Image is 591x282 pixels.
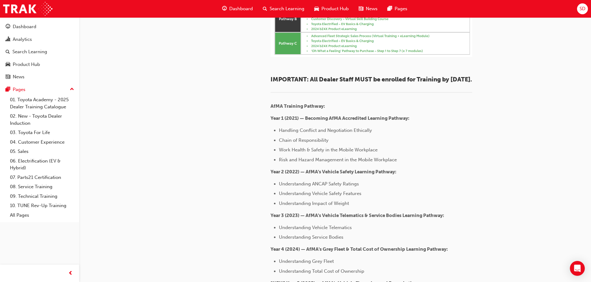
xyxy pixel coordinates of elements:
span: Work Health & Safety in the Mobile Workplace [279,147,378,153]
a: 09. Technical Training [7,192,77,201]
span: guage-icon [6,24,10,30]
span: IMPORTANT: All Dealer Staff MUST be enrolled for Training by [DATE]. [271,76,472,83]
span: up-icon [70,85,74,93]
img: Trak [3,2,52,16]
span: search-icon [6,49,10,55]
a: 02. New - Toyota Dealer Induction [7,111,77,128]
span: pages-icon [6,87,10,93]
span: Understanding Vehicle Telematics [279,225,352,230]
div: Dashboard [13,23,36,30]
span: Understanding Vehicle Safety Features [279,191,361,196]
span: Understanding Total Cost of Ownership [279,268,364,274]
div: Pages [13,86,25,93]
span: Chain of Responsibility [279,137,329,143]
span: Understanding Grey Fleet [279,258,334,264]
button: Pages [2,84,77,95]
div: Open Intercom Messenger [570,261,585,276]
a: Analytics [2,34,77,45]
a: 10. TUNE Rev-Up Training [7,201,77,210]
a: guage-iconDashboard [217,2,258,15]
span: news-icon [6,74,10,80]
button: SD [577,3,588,14]
button: DashboardAnalyticsSearch LearningProduct HubNews [2,20,77,84]
span: AfMA Training Pathway: [271,103,325,109]
a: Product Hub [2,59,77,70]
span: News [366,5,378,12]
a: 08. Service Training [7,182,77,192]
span: Understanding Impact of Weight [279,201,349,206]
span: Year 3 (2023) — AfMA's Vehicle Telematics & Service Bodies Learning Pathway: [271,213,444,218]
span: pages-icon [387,5,392,13]
div: News [13,73,25,80]
a: news-iconNews [354,2,383,15]
span: Pages [395,5,407,12]
div: Search Learning [12,48,47,55]
span: car-icon [6,62,10,67]
span: Understanding Service Bodies [279,234,343,240]
div: Analytics [13,36,32,43]
span: SD [580,5,585,12]
a: search-iconSearch Learning [258,2,309,15]
span: Year 2 (2022) — AfMA's Vehicle Safety Learning Pathway: [271,169,396,175]
a: 07. Parts21 Certification [7,173,77,182]
span: prev-icon [68,270,73,277]
span: news-icon [359,5,363,13]
a: 06. Electrification (EV & Hybrid) [7,156,77,173]
a: pages-iconPages [383,2,412,15]
span: Handling Conflict and Negotiation Ethically [279,128,372,133]
a: 03. Toyota For Life [7,128,77,137]
span: Dashboard [229,5,253,12]
span: guage-icon [222,5,227,13]
span: Year 1 (2021) — Becoming AfMA Accredited Learning Pathway: [271,115,410,121]
a: Dashboard [2,21,77,33]
span: Product Hub [321,5,349,12]
span: Year 4 (2024) — AfMA's Grey Fleet & Total Cost of Ownership Learning Pathway: [271,246,448,252]
a: News [2,71,77,83]
a: All Pages [7,210,77,220]
div: Product Hub [13,61,40,68]
a: 05. Sales [7,147,77,156]
span: search-icon [263,5,267,13]
a: Search Learning [2,46,77,58]
span: car-icon [314,5,319,13]
span: Search Learning [270,5,304,12]
a: car-iconProduct Hub [309,2,354,15]
a: 04. Customer Experience [7,137,77,147]
a: 01. Toyota Academy - 2025 Dealer Training Catalogue [7,95,77,111]
span: chart-icon [6,37,10,42]
span: Understanding ANCAP Safety Ratings [279,181,359,187]
span: Risk and Hazard Management in the Mobile Workplace [279,157,397,163]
